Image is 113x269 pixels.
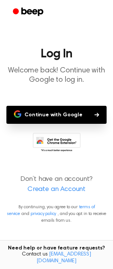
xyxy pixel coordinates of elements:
p: Don’t have an account? [6,174,107,195]
a: privacy policy [31,212,56,216]
button: Continue with Google [6,106,107,124]
a: [EMAIL_ADDRESS][DOMAIN_NAME] [37,252,91,264]
p: Welcome back! Continue with Google to log in. [6,66,107,85]
a: Create an Account [8,185,105,195]
a: Beep [8,5,50,20]
p: By continuing, you agree to our and , and you opt in to receive emails from us. [6,204,107,224]
span: Contact us [5,251,108,264]
h1: Log In [6,48,107,60]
